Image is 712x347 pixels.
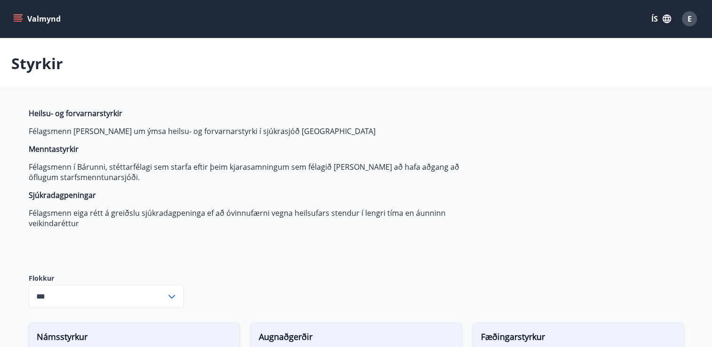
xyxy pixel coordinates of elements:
strong: Menntastyrkir [29,144,79,154]
button: menu [11,10,64,27]
button: ÍS [646,10,676,27]
span: Augnaðgerðir [259,331,454,347]
p: Félagsmenn í Bárunni, stéttarfélagi sem starfa eftir þeim kjarasamningum sem félagið [PERSON_NAME... [29,162,473,182]
label: Flokkur [29,274,184,283]
button: E [678,8,701,30]
p: Félagsmenn eiga rétt á greiðslu sjúkradagpeninga ef að óvinnufærni vegna heilsufars stendur í len... [29,208,473,229]
span: Námsstyrkur [37,331,232,347]
span: Fæðingarstyrkur [481,331,676,347]
p: Félagsmenn [PERSON_NAME] um ýmsa heilsu- og forvarnarstyrki í sjúkrasjóð [GEOGRAPHIC_DATA] [29,126,473,136]
span: E [688,14,692,24]
strong: Sjúkradagpeningar [29,190,96,200]
strong: Heilsu- og forvarnarstyrkir [29,108,122,118]
p: Styrkir [11,53,63,74]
